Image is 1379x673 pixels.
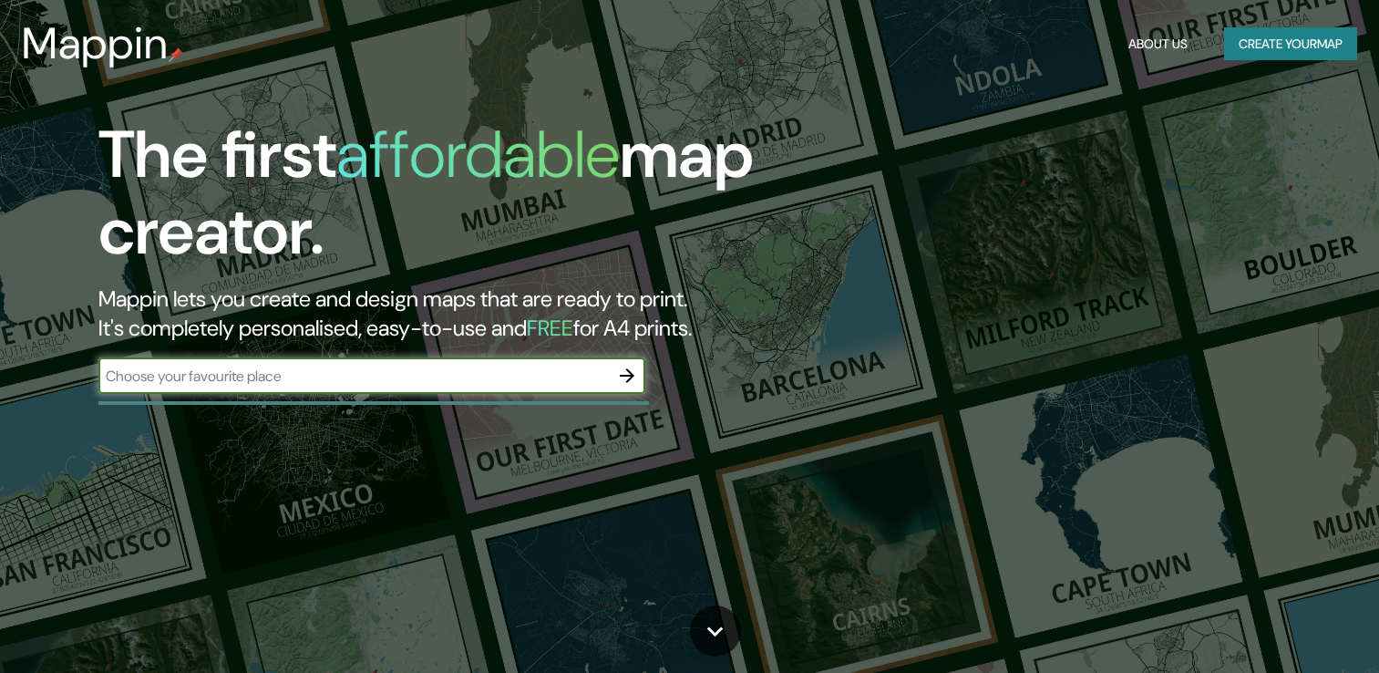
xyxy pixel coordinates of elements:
button: Create yourmap [1224,27,1357,61]
button: About Us [1121,27,1195,61]
input: Choose your favourite place [98,366,609,387]
img: mappin-pin [169,47,183,62]
h3: Mappin [22,18,169,69]
h5: FREE [527,314,573,342]
h2: Mappin lets you create and design maps that are ready to print. It's completely personalised, eas... [98,285,788,343]
font: About Us [1128,33,1188,56]
font: Create your map [1239,33,1343,56]
h1: The first map creator. [98,117,788,285]
h1: affordable [336,112,620,197]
